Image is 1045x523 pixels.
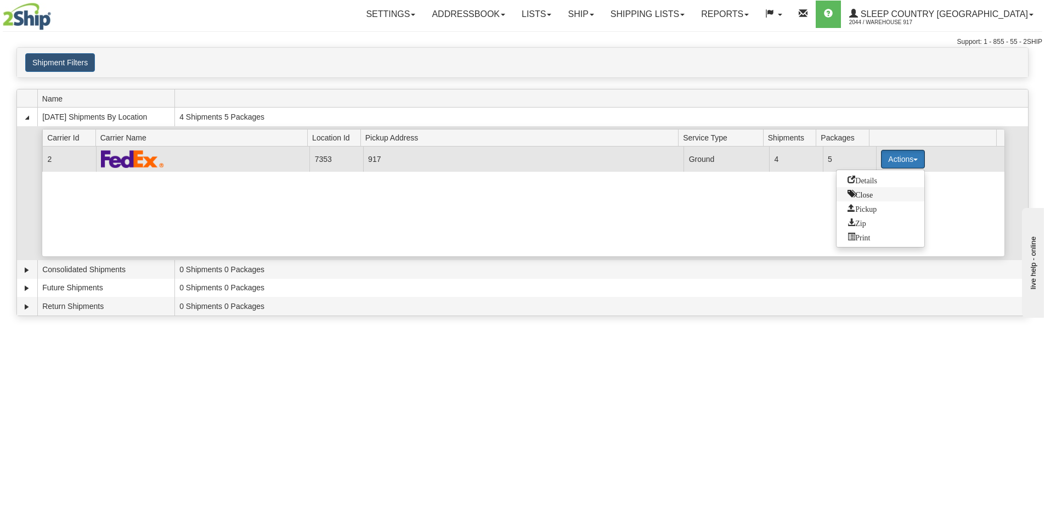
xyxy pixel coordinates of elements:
[21,112,32,123] a: Collapse
[100,129,308,146] span: Carrier Name
[21,265,32,275] a: Expand
[309,147,363,171] td: 7353
[602,1,693,28] a: Shipping lists
[1020,205,1044,317] iframe: chat widget
[423,1,513,28] a: Addressbook
[513,1,560,28] a: Lists
[3,3,51,30] img: logo2044.jpg
[312,129,360,146] span: Location Id
[21,283,32,294] a: Expand
[683,129,763,146] span: Service Type
[101,150,164,168] img: FedEx Express®
[841,1,1042,28] a: Sleep Country [GEOGRAPHIC_DATA] 2044 / Warehouse 917
[42,90,174,107] span: Name
[693,1,757,28] a: Reports
[881,150,925,168] button: Actions
[37,260,174,279] td: Consolidated Shipments
[174,297,1028,316] td: 0 Shipments 0 Packages
[37,108,174,126] td: [DATE] Shipments By Location
[8,9,101,18] div: live help - online
[37,297,174,316] td: Return Shipments
[769,147,822,171] td: 4
[837,173,924,187] a: Go to Details view
[848,233,870,240] span: Print
[25,53,95,72] button: Shipment Filters
[823,147,876,171] td: 5
[848,204,877,212] span: Pickup
[365,129,679,146] span: Pickup Address
[21,301,32,312] a: Expand
[358,1,423,28] a: Settings
[47,129,95,146] span: Carrier Id
[837,187,924,201] a: Close this group
[37,279,174,297] td: Future Shipments
[42,147,95,171] td: 2
[848,218,866,226] span: Zip
[858,9,1028,19] span: Sleep Country [GEOGRAPHIC_DATA]
[363,147,684,171] td: 917
[560,1,602,28] a: Ship
[174,279,1028,297] td: 0 Shipments 0 Packages
[3,37,1042,47] div: Support: 1 - 855 - 55 - 2SHIP
[768,129,816,146] span: Shipments
[174,108,1028,126] td: 4 Shipments 5 Packages
[821,129,869,146] span: Packages
[848,190,873,198] span: Close
[837,230,924,244] a: Print or Download All Shipping Documents in one file
[684,147,769,171] td: Ground
[837,201,924,216] a: Request a carrier pickup
[849,17,931,28] span: 2044 / Warehouse 917
[848,176,877,183] span: Details
[837,216,924,230] a: Zip and Download All Shipping Documents
[174,260,1028,279] td: 0 Shipments 0 Packages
